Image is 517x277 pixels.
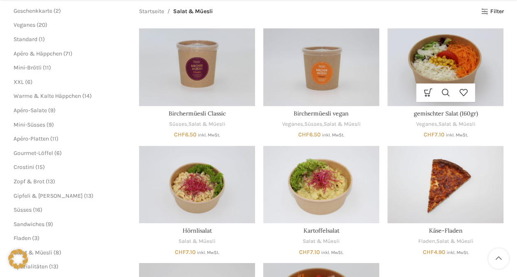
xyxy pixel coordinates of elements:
span: 6 [27,78,30,85]
bdi: 7.10 [299,249,320,256]
div: , [387,120,503,128]
bdi: 6.50 [174,131,197,138]
a: Kartoffelsalat [263,146,379,223]
bdi: 4.90 [422,249,445,256]
small: inkl. MwSt. [321,250,343,255]
div: , [387,238,503,245]
span: 20 [39,21,45,28]
a: Salat & Müesli [303,238,340,245]
span: CHF [299,249,310,256]
bdi: 6.50 [298,131,321,138]
a: Sandwiches [14,221,44,228]
a: Veganes [282,120,303,128]
a: Gipfeli & [PERSON_NAME] [14,192,83,199]
a: Salat & Müesli [436,238,473,245]
a: Salat & Müesli [324,120,361,128]
div: , , [263,120,379,128]
span: 13 [48,178,53,185]
span: 6 [56,150,60,157]
a: Scroll to top button [488,248,509,269]
a: Birchermüesli Classic [139,28,255,106]
span: 1 [41,36,43,43]
span: 8 [56,249,59,256]
a: Warme & Kalte Häppchen [14,92,81,99]
a: Veganes [416,120,437,128]
a: Crostini [14,164,34,171]
a: Schnellansicht [437,83,454,102]
span: 13 [86,192,91,199]
span: 3 [34,235,37,242]
small: inkl. MwSt. [445,132,468,138]
a: gemischter Salat (160gr) [387,28,503,106]
span: CHF [423,131,434,138]
a: Süsses [14,206,32,213]
nav: Breadcrumb [139,7,213,16]
a: XXL [14,78,24,85]
a: Salat & Müesli [438,120,475,128]
a: Gourmet-Löffel [14,150,53,157]
span: 11 [45,64,49,71]
small: inkl. MwSt. [198,132,220,138]
a: Geschenkkarte [14,7,52,14]
a: Birchermüesli vegan [263,28,379,106]
a: Süsses [304,120,322,128]
span: 9 [48,221,51,228]
span: 11 [52,135,56,142]
a: Filter [481,8,503,15]
a: Apéro-Platten [14,135,49,142]
a: Süsses [169,120,187,128]
a: Hörnlisalat [183,227,212,234]
span: CHF [175,249,186,256]
a: gemischter Salat (160gr) [413,110,478,117]
a: Salat & Müesli [188,120,225,128]
a: Birchermüesli vegan [294,110,349,117]
a: Birchermüesli Classic [169,110,226,117]
a: Käse-Fladen [387,146,503,223]
span: 9 [50,107,53,114]
a: Standard [14,36,37,43]
span: Salat & Müesli [173,7,213,16]
span: CHF [422,249,434,256]
span: CHF [298,131,309,138]
small: inkl. MwSt. [197,250,219,255]
a: Startseite [139,7,164,16]
a: Apéro & Häppchen [14,50,62,57]
a: Veganes [14,21,35,28]
a: Mini-Süsses [14,121,45,128]
a: Zopf & Brot [14,178,44,185]
a: Fladen [14,235,31,242]
a: Fladen [418,238,435,245]
span: 14 [84,92,90,99]
span: 15 [37,164,43,171]
a: Hörnlisalat [139,146,255,223]
span: 71 [65,50,70,57]
bdi: 7.10 [423,131,444,138]
div: , [139,120,255,128]
a: Apéro-Salate [14,107,47,114]
bdi: 7.10 [175,249,196,256]
a: Mini-Brötli [14,64,42,71]
span: 16 [35,206,40,213]
small: inkl. MwSt. [446,250,468,255]
span: 13 [51,263,56,270]
a: In den Warenkorb legen: „gemischter Salat (160gr)“ [419,83,437,102]
span: 9 [49,121,52,128]
a: Salat & Müesli [179,238,216,245]
a: Kartoffelsalat [304,227,339,234]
